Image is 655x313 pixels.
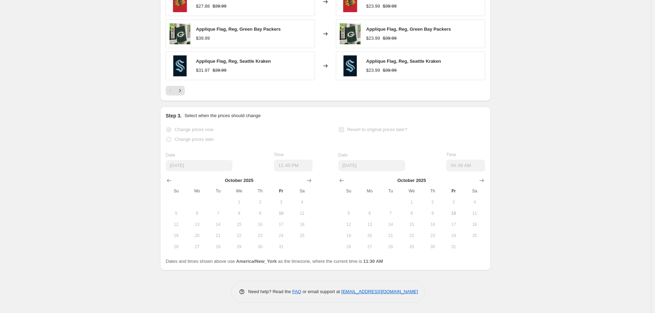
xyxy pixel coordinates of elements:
[250,241,270,252] button: Thursday October 30 2025
[477,176,487,185] button: Show next month, November 2025
[380,185,401,197] th: Tuesday
[231,233,247,238] span: 22
[443,185,464,197] th: Friday
[404,199,419,205] span: 1
[422,208,443,219] button: Thursday October 9 2025
[187,208,207,219] button: Monday October 6 2025
[443,230,464,241] button: Friday October 24 2025
[175,137,214,142] span: Change prices later
[341,211,356,216] span: 5
[380,208,401,219] button: Tuesday October 7 2025
[380,230,401,241] button: Tuesday October 21 2025
[467,211,482,216] span: 11
[166,208,187,219] button: Sunday October 5 2025
[404,233,419,238] span: 22
[404,188,419,194] span: We
[446,160,485,171] input: 12:00
[208,219,229,230] button: Tuesday October 14 2025
[271,241,292,252] button: Friday October 31 2025
[274,222,289,227] span: 17
[164,176,174,185] button: Show previous month, September 2025
[359,185,380,197] th: Monday
[425,199,440,205] span: 2
[446,152,456,157] span: Time
[338,208,359,219] button: Sunday October 5 2025
[208,241,229,252] button: Tuesday October 28 2025
[250,197,270,208] button: Thursday October 2 2025
[274,188,289,194] span: Fr
[196,26,281,32] span: Applique Flag, Reg, Green Bay Packers
[294,211,310,216] span: 11
[250,185,270,197] th: Thursday
[231,211,247,216] span: 8
[168,233,184,238] span: 19
[271,219,292,230] button: Friday October 17 2025
[366,59,441,64] span: Applique Flag, Reg, Seattle Kraken
[211,233,226,238] span: 21
[464,208,485,219] button: Saturday October 11 2025
[294,188,310,194] span: Sa
[166,219,187,230] button: Sunday October 12 2025
[274,233,289,238] span: 24
[362,211,377,216] span: 6
[196,3,210,10] div: $27.88
[383,244,398,250] span: 28
[271,230,292,241] button: Friday October 24 2025
[213,67,227,74] strike: $39.99
[446,244,461,250] span: 31
[250,208,270,219] button: Thursday October 9 2025
[383,67,397,74] strike: $39.99
[231,199,247,205] span: 1
[196,67,210,74] div: $31.97
[464,230,485,241] button: Saturday October 25 2025
[383,233,398,238] span: 21
[401,241,422,252] button: Wednesday October 29 2025
[362,188,377,194] span: Mo
[404,211,419,216] span: 8
[294,222,310,227] span: 18
[271,185,292,197] th: Friday
[401,208,422,219] button: Wednesday October 8 2025
[274,160,313,171] input: 12:00
[292,289,301,294] a: FAQ
[341,289,418,294] a: [EMAIL_ADDRESS][DOMAIN_NAME]
[340,23,361,44] img: 3909_e316fff5-a237-4928-a2df-5a04d4cb5cfd_80x.jpg
[231,244,247,250] span: 29
[422,185,443,197] th: Thursday
[467,222,482,227] span: 18
[422,241,443,252] button: Thursday October 30 2025
[401,230,422,241] button: Wednesday October 22 2025
[252,199,268,205] span: 2
[338,219,359,230] button: Sunday October 12 2025
[175,86,185,96] button: Next
[213,3,227,10] strike: $39.99
[166,112,182,119] h2: Step 3.
[166,259,383,264] span: Dates and times shown above use as the timezone, where the current time is
[292,185,313,197] th: Saturday
[252,244,268,250] span: 30
[236,259,277,264] b: America/New_York
[362,233,377,238] span: 20
[208,208,229,219] button: Tuesday October 7 2025
[425,188,440,194] span: Th
[189,211,205,216] span: 6
[443,197,464,208] button: Friday October 3 2025
[250,230,270,241] button: Thursday October 23 2025
[229,197,250,208] button: Wednesday October 1 2025
[274,211,289,216] span: 10
[196,59,271,64] span: Applique Flag, Reg, Seattle Kraken
[362,244,377,250] span: 27
[252,211,268,216] span: 9
[467,199,482,205] span: 4
[168,244,184,250] span: 26
[425,211,440,216] span: 9
[341,188,356,194] span: Su
[383,222,398,227] span: 14
[187,241,207,252] button: Monday October 27 2025
[366,67,380,74] div: $23.99
[425,233,440,238] span: 23
[446,211,461,216] span: 10
[464,197,485,208] button: Saturday October 4 2025
[359,241,380,252] button: Monday October 27 2025
[422,197,443,208] button: Thursday October 2 2025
